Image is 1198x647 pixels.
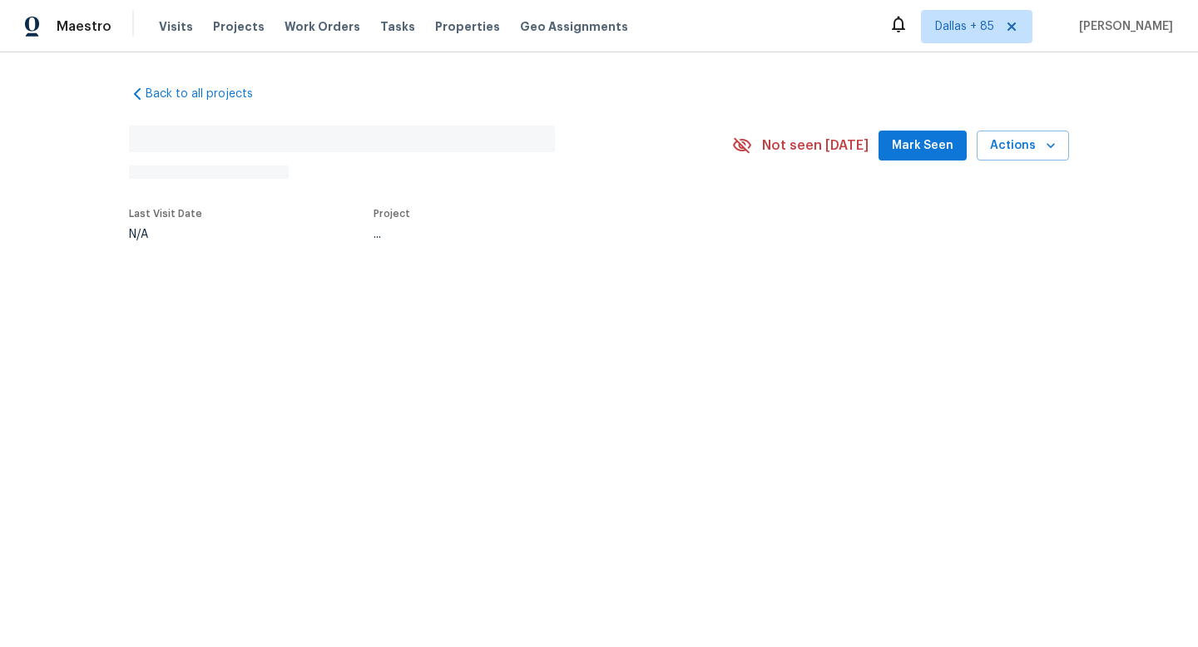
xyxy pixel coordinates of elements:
[380,21,415,32] span: Tasks
[285,18,360,35] span: Work Orders
[435,18,500,35] span: Properties
[129,86,289,102] a: Back to all projects
[977,131,1069,161] button: Actions
[935,18,994,35] span: Dallas + 85
[879,131,967,161] button: Mark Seen
[129,209,202,219] span: Last Visit Date
[892,136,953,156] span: Mark Seen
[520,18,628,35] span: Geo Assignments
[57,18,111,35] span: Maestro
[374,229,693,240] div: ...
[213,18,265,35] span: Projects
[1072,18,1173,35] span: [PERSON_NAME]
[129,229,202,240] div: N/A
[990,136,1056,156] span: Actions
[159,18,193,35] span: Visits
[762,137,869,154] span: Not seen [DATE]
[374,209,410,219] span: Project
